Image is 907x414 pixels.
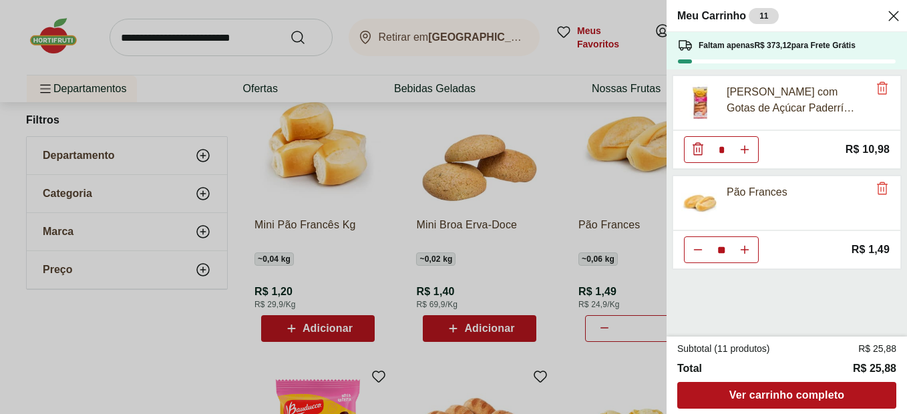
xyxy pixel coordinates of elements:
[729,390,844,401] span: Ver carrinho completo
[731,136,758,163] button: Aumentar Quantidade
[685,136,711,163] button: Diminuir Quantidade
[681,184,719,222] img: Principal
[727,84,868,116] div: [PERSON_NAME] com Gotas de Açúcar Paderrí Pacote 200g
[677,361,702,377] span: Total
[677,342,770,355] span: Subtotal (11 produtos)
[699,40,856,51] span: Faltam apenas R$ 373,12 para Frete Grátis
[681,84,719,122] img: Madeleine Longa com Gotas de Açúcar Paderrí Pacote 200g
[874,81,890,97] button: Remove
[731,236,758,263] button: Aumentar Quantidade
[858,342,896,355] span: R$ 25,88
[711,237,731,262] input: Quantidade Atual
[874,181,890,197] button: Remove
[749,8,779,24] div: 11
[677,382,896,409] a: Ver carrinho completo
[853,361,896,377] span: R$ 25,88
[685,236,711,263] button: Diminuir Quantidade
[852,240,890,258] span: R$ 1,49
[727,184,787,200] div: Pão Frances
[711,137,731,162] input: Quantidade Atual
[677,8,779,24] h2: Meu Carrinho
[846,140,890,158] span: R$ 10,98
